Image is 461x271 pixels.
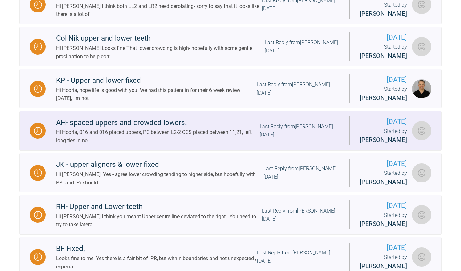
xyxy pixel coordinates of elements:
a: WaitingKP - Upper and lower fixedHi Hooria, hope life is good with you. We had this patient in fo... [19,69,442,109]
div: Hi [PERSON_NAME] I think both LL2 and LR2 need derotating- sorry to say that it looks like there ... [56,2,262,19]
img: Stephen McCrory [412,79,431,98]
span: [PERSON_NAME] [360,220,407,228]
div: Last Reply from [PERSON_NAME] [DATE] [263,165,339,181]
div: Started by [360,1,407,19]
span: [DATE] [360,74,407,85]
div: Last Reply from [PERSON_NAME] [DATE] [257,81,339,97]
img: Ian Walker [412,247,431,267]
span: [DATE] [360,200,407,211]
a: WaitingCol Nik upper and lower teethHi [PERSON_NAME] Looks fine That lower crowding is high- hope... [19,27,442,66]
div: Started by [360,253,407,271]
div: Last Reply from [PERSON_NAME] [DATE] [257,249,339,265]
div: Last Reply from [PERSON_NAME] [DATE] [265,38,339,55]
div: Hi Hooria, 016 and 016 placed uppers, PC between L2-2 CCS placed between 11,21, left long ties in no [56,128,260,144]
img: Waiting [34,127,42,135]
img: Azffar Din [412,205,431,224]
div: Started by [360,127,407,145]
div: KP - Upper and lower fixed [56,75,257,86]
div: Last Reply from [PERSON_NAME] [DATE] [262,207,339,223]
span: [DATE] [360,32,407,43]
div: Col Nik upper and lower teeth [56,33,265,44]
div: Started by [360,43,407,61]
img: Neil Fearns [412,37,431,56]
span: [PERSON_NAME] [360,94,407,102]
div: Looks fine to me. Yes there is a fair bit of IPR, but within boundaries and not unexpected , especia [56,254,257,271]
div: Hi Hooria, hope life is good with you. We had this patient in for their 6 week review [DATE], I'm... [56,86,257,103]
img: Waiting [34,169,42,177]
a: WaitingAH- spaced uppers and crowded lowers.Hi Hooria, 016 and 016 placed uppers, PC between L2-2... [19,111,442,151]
div: Started by [360,169,407,187]
div: Started by [360,85,407,103]
img: Waiting [34,43,42,50]
div: AH- spaced uppers and crowded lowers. [56,117,260,128]
span: [PERSON_NAME] [360,136,407,143]
div: Hi [PERSON_NAME]. Yes - agree lower crowding tending to higher side, but hopefully with PPr and I... [56,170,263,187]
span: [PERSON_NAME] [360,178,407,186]
div: JK - upper aligners & lower fixed [56,159,263,170]
div: Last Reply from [PERSON_NAME] [DATE] [260,122,339,139]
span: [DATE] [360,159,407,169]
span: [PERSON_NAME] [360,262,407,270]
span: [PERSON_NAME] [360,52,407,59]
div: BF Fixed, [56,243,257,254]
img: Waiting [34,85,42,93]
span: [PERSON_NAME] [360,10,407,17]
img: Waiting [34,253,42,261]
div: Hi [PERSON_NAME] I think you meant Upper centre line deviated to the right.. You need to try to t... [56,213,262,229]
span: [DATE] [360,116,407,127]
img: Waiting [34,1,42,9]
div: Started by [360,211,407,229]
a: WaitingJK - upper aligners & lower fixedHi [PERSON_NAME]. Yes - agree lower crowding tending to h... [19,153,442,193]
a: WaitingRH- Upper and Lower teethHi [PERSON_NAME] I think you meant Upper centre line deviated to ... [19,195,442,235]
img: Jeffrey Bowman [412,121,431,140]
span: [DATE] [360,243,407,253]
img: Peter Steele [412,163,431,182]
div: Hi [PERSON_NAME] Looks fine That lower crowding is high- hopefully with some gentle proclination ... [56,44,265,60]
div: RH- Upper and Lower teeth [56,201,262,213]
img: Waiting [34,211,42,219]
